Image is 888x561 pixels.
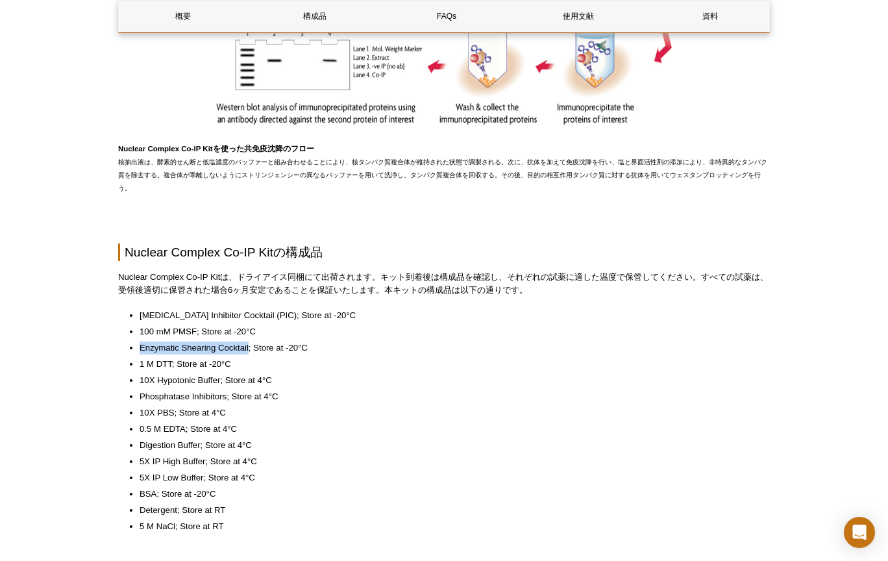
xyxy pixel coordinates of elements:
[251,1,378,32] a: 構成品
[140,520,757,533] li: 5 M NaCl; Store at RT
[140,342,757,355] li: Enzymatic Shearing Cocktail; Store at -20°C
[119,1,247,32] a: 概要
[140,390,757,403] li: Phosphatase Inhibitors; Store at 4°C
[140,374,757,387] li: 10X Hypotonic Buffer; Store at 4°C
[140,309,757,322] li: [MEDICAL_DATA] Inhibitor Cocktail (PIC); Store at -20°C
[140,406,757,419] li: 10X PBS; Store at 4°C
[140,325,757,338] li: 100 mM PMSF; Store at -20°C
[140,455,757,468] li: 5X IP High Buffer; Store at 4°C
[140,439,757,452] li: Digestion Buffer; Store at 4°C
[118,243,770,261] h2: Nuclear Complex Co-IP Kitの構成品
[140,358,757,371] li: 1 M DTT; Store at -20°C
[647,1,774,32] a: 資料
[844,517,875,548] div: Open Intercom Messenger
[140,471,757,484] li: 5X IP Low Buffer; Store at 4°C
[140,504,757,517] li: Detergent; Store at RT
[140,423,757,436] li: 0.5 M EDTA; Store at 4°C
[140,488,757,501] li: BSA; Store at -20°C
[515,1,643,32] a: 使用文献
[118,271,770,297] p: Nuclear Complex Co-IP Kitは、ドライアイス同梱にて出荷されます。キット到着後は構成品を確認し、それぞれの試薬に適した温度で保管してください。すべての試薬は、受領後適切に保...
[118,143,770,195] p: 核抽出液は、酵素的せん断と低塩濃度のバッファーと組み合わせることにより、核タンパク質複合体が維持された状態で調製される。次に、抗体を加えて免疫沈降を行い、塩と界面活性剤の添加により、非特異的なタ...
[382,1,510,32] a: FAQs
[118,145,314,153] span: Nuclear Complex Co-IP Kitを使った共免疫沈降のフロー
